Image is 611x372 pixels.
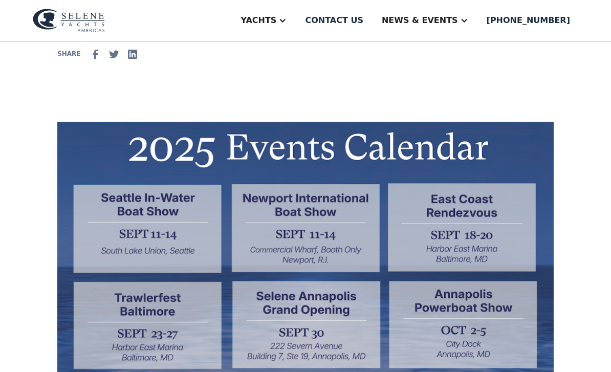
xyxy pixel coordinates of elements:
img: logo [33,9,105,32]
div: Contact us [305,14,363,27]
div: News & EVENTS [382,14,458,27]
div: Yachts [241,14,276,27]
div: [PHONE_NUMBER] [487,14,570,27]
img: Linkedin [126,49,139,61]
img: facebook [90,49,102,61]
img: Twitter [108,49,120,61]
div: SHARE [57,50,80,59]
